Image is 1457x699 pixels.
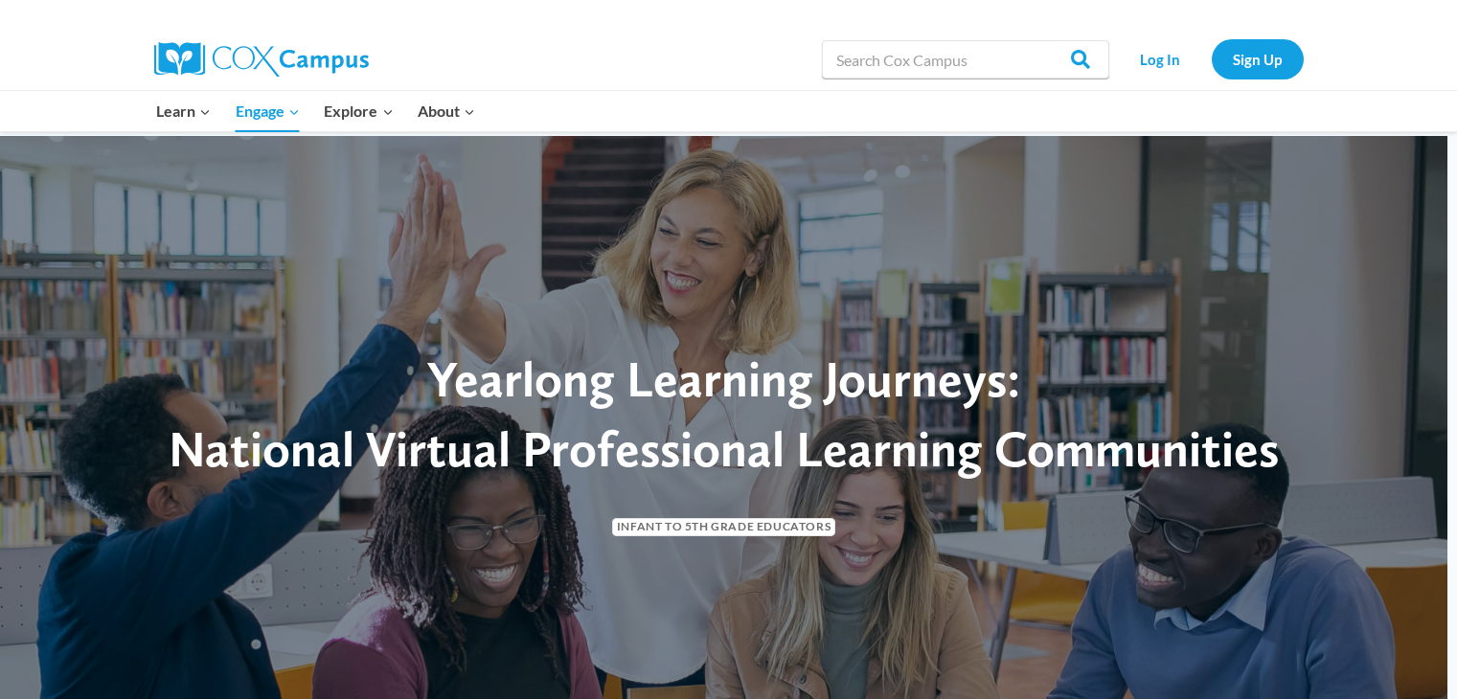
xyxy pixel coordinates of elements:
[156,99,211,124] span: Learn
[822,40,1109,79] input: Search Cox Campus
[418,99,475,124] span: About
[1119,39,1202,79] a: Log In
[1212,39,1304,79] a: Sign Up
[1119,39,1304,79] nav: Secondary Navigation
[145,91,488,131] nav: Primary Navigation
[169,418,1279,479] span: National Virtual Professional Learning Communities
[154,42,369,77] img: Cox Campus
[236,99,300,124] span: Engage
[324,99,393,124] span: Explore
[612,518,835,536] span: Infant to 5th Grade Educators
[427,349,1020,409] span: Yearlong Learning Journeys:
